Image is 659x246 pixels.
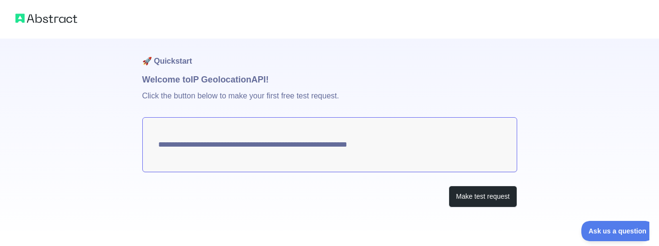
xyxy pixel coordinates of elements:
[581,221,649,241] iframe: Toggle Customer Support
[142,86,517,117] p: Click the button below to make your first free test request.
[15,12,77,25] img: Abstract logo
[142,73,517,86] h1: Welcome to IP Geolocation API!
[449,186,517,207] button: Make test request
[142,36,517,73] h1: 🚀 Quickstart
